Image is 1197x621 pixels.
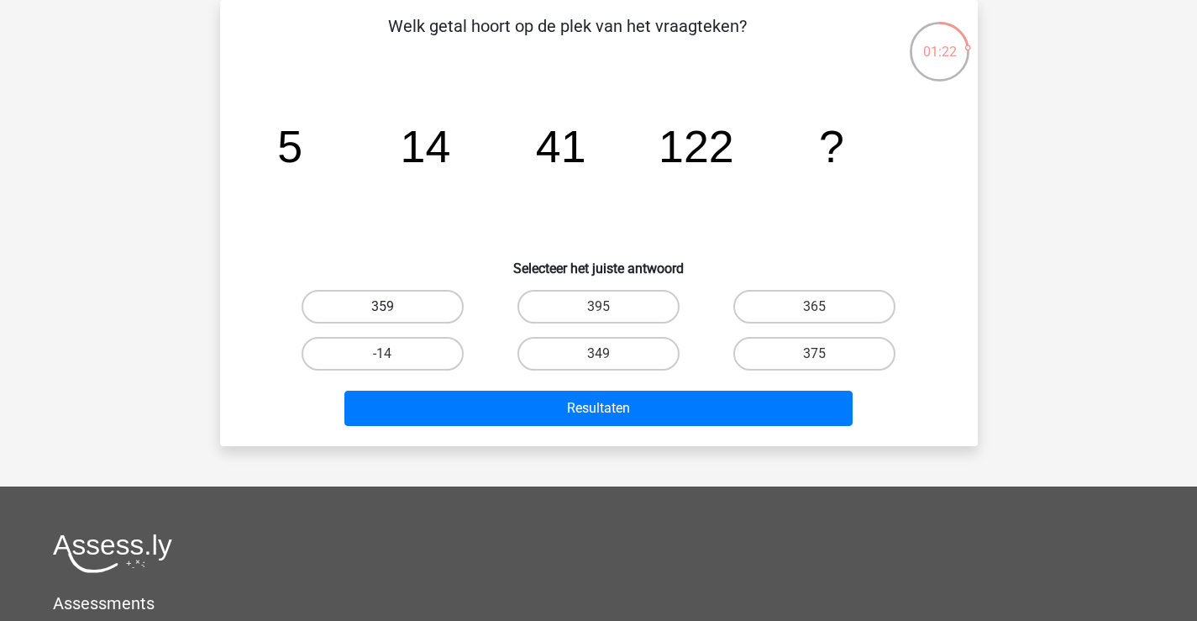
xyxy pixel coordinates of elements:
h6: Selecteer het juiste antwoord [247,247,951,276]
img: Assessly logo [53,534,172,573]
button: Resultaten [344,391,853,426]
tspan: 122 [659,121,734,171]
tspan: 14 [400,121,450,171]
tspan: 41 [535,121,585,171]
label: 375 [733,337,895,371]
label: 395 [517,290,680,324]
label: 349 [517,337,680,371]
p: Welk getal hoort op de plek van het vraagteken? [247,13,888,64]
h5: Assessments [53,593,1144,613]
tspan: ? [819,121,844,171]
label: 365 [733,290,895,324]
label: -14 [302,337,464,371]
label: 359 [302,290,464,324]
tspan: 5 [277,121,302,171]
div: 01:22 [908,20,971,62]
